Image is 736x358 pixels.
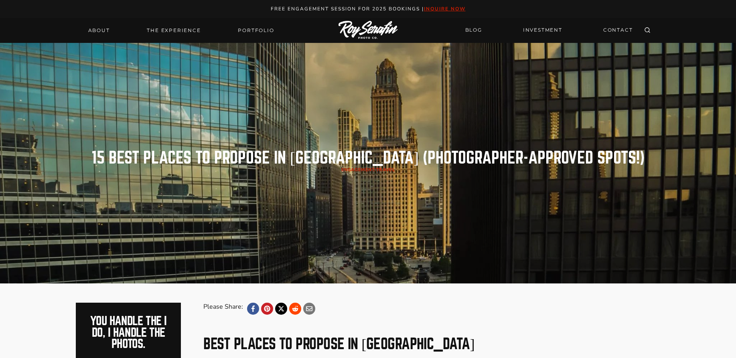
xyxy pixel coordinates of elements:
[261,303,273,315] a: Pinterest
[460,23,487,37] a: BLOG
[460,23,638,37] nav: Secondary Navigation
[289,303,301,315] a: Reddit
[376,167,395,173] a: Travel
[142,25,205,36] a: THE EXPERIENCE
[83,25,115,36] a: About
[642,25,653,36] button: View Search Form
[303,303,315,315] a: Email
[339,21,398,40] img: Logo of Roy Serafin Photo Co., featuring stylized text in white on a light background, representi...
[91,150,645,166] h1: 15 Best Places to Propose in [GEOGRAPHIC_DATA] (Photographer-Approved Spots!)
[341,167,395,173] span: /
[9,5,728,13] p: Free engagement session for 2025 Bookings |
[598,23,638,37] a: CONTACT
[233,25,279,36] a: Portfolio
[203,303,243,315] div: Please Share:
[203,337,660,351] h2: Best Places to Propose in [GEOGRAPHIC_DATA]
[424,6,466,12] a: inquire now
[518,23,567,37] a: INVESTMENT
[83,25,279,36] nav: Primary Navigation
[247,303,259,315] a: Facebook
[341,167,375,173] a: Engagement
[275,303,287,315] a: X
[85,316,172,350] h2: You handle the i do, I handle the photos.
